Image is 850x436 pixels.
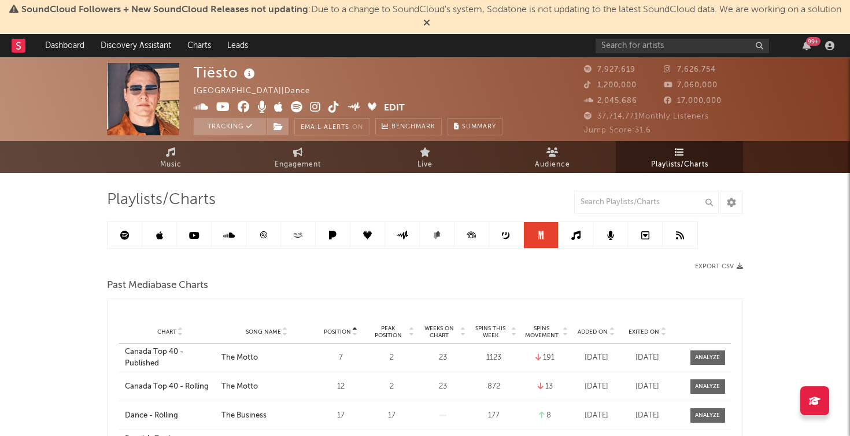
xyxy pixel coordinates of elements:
[423,19,430,28] span: Dismiss
[369,325,407,339] span: Peak Position
[417,158,433,172] span: Live
[471,410,516,422] div: 177
[523,410,568,422] div: 8
[369,352,414,364] div: 2
[157,328,176,335] span: Chart
[194,118,266,135] button: Tracking
[596,39,769,53] input: Search for artists
[384,101,405,116] button: Edit
[160,158,182,172] span: Music
[219,34,256,57] a: Leads
[369,410,414,422] div: 17
[194,84,323,98] div: [GEOGRAPHIC_DATA] | Dance
[695,263,743,270] button: Export CSV
[324,328,351,335] span: Position
[37,34,93,57] a: Dashboard
[578,328,608,335] span: Added On
[584,97,637,105] span: 2,045,686
[375,118,442,135] a: Benchmark
[275,158,321,172] span: Engagement
[318,381,363,393] div: 12
[420,325,459,339] span: Weeks on Chart
[21,5,308,14] span: SoundCloud Followers + New SoundCloud Releases not updating
[179,34,219,57] a: Charts
[318,410,363,422] div: 17
[489,141,616,173] a: Audience
[234,141,361,173] a: Engagement
[651,158,708,172] span: Playlists/Charts
[107,141,234,173] a: Music
[535,158,570,172] span: Audience
[194,63,258,82] div: Tiësto
[471,352,516,364] div: 1123
[246,328,281,335] span: Song Name
[664,82,718,89] span: 7,060,000
[21,5,841,14] span: : Due to a change to SoundCloud's system, Sodatone is not updating to the latest SoundCloud data....
[523,381,568,393] div: 13
[361,141,489,173] a: Live
[625,410,670,422] div: [DATE]
[574,352,619,364] div: [DATE]
[584,82,637,89] span: 1,200,000
[107,279,208,293] span: Past Mediabase Charts
[391,120,435,134] span: Benchmark
[294,118,369,135] button: Email AlertsOn
[221,381,312,393] a: The Motto
[664,97,722,105] span: 17,000,000
[574,410,619,422] div: [DATE]
[616,141,743,173] a: Playlists/Charts
[471,325,509,339] span: Spins This Week
[221,352,312,364] a: The Motto
[584,66,635,73] span: 7,927,619
[221,410,312,422] a: The Business
[803,41,811,50] button: 99+
[584,113,709,120] span: 37,714,771 Monthly Listeners
[369,381,414,393] div: 2
[625,352,670,364] div: [DATE]
[471,381,516,393] div: 872
[107,193,216,207] span: Playlists/Charts
[93,34,179,57] a: Discovery Assistant
[420,381,465,393] div: 23
[523,325,561,339] span: Spins Movement
[352,124,363,131] em: On
[448,118,502,135] button: Summary
[584,127,651,134] span: Jump Score: 31.6
[574,191,719,214] input: Search Playlists/Charts
[806,37,821,46] div: 99 +
[523,352,568,364] div: 191
[420,352,465,364] div: 23
[462,124,496,130] span: Summary
[125,410,216,422] a: Dance - Rolling
[574,381,619,393] div: [DATE]
[318,352,363,364] div: 7
[664,66,716,73] span: 7,626,754
[125,346,216,369] a: Canada Top 40 - Published
[629,328,659,335] span: Exited On
[125,381,216,393] a: Canada Top 40 - Rolling
[625,381,670,393] div: [DATE]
